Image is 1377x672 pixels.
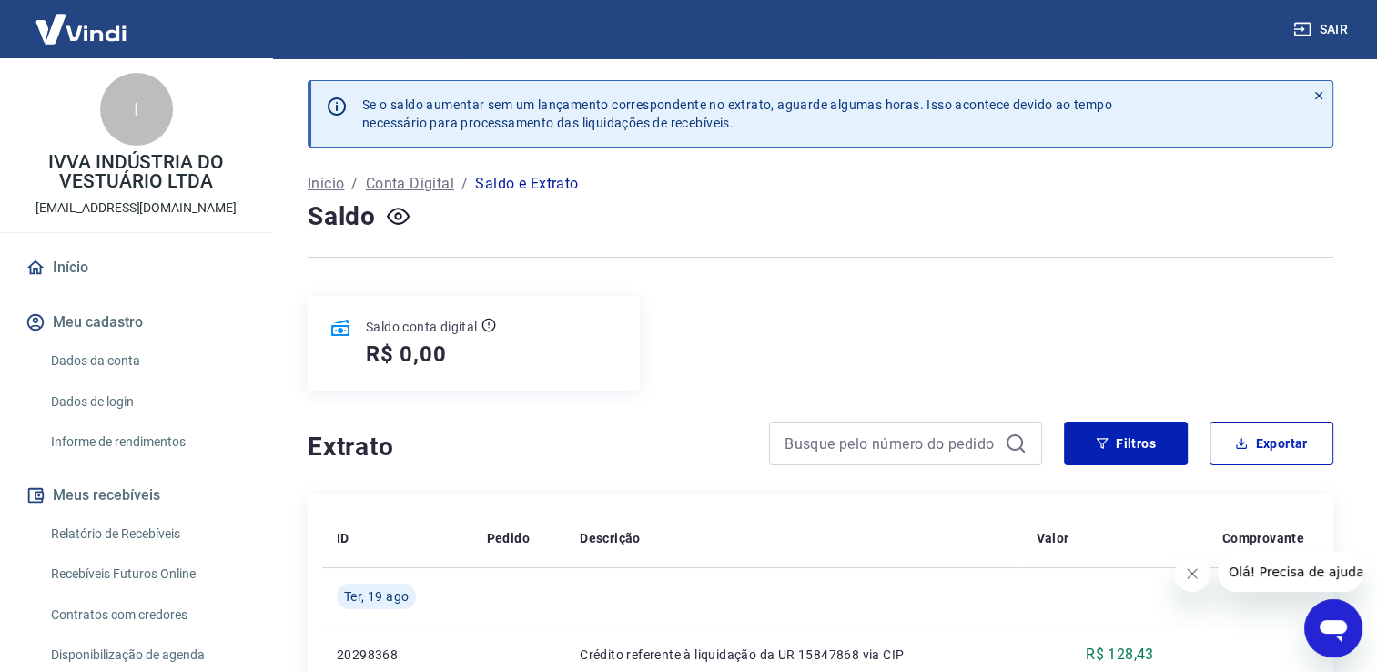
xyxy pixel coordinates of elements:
button: Meu cadastro [22,302,250,342]
h5: R$ 0,00 [366,340,447,369]
a: Dados de login [44,383,250,421]
iframe: Botão para abrir a janela de mensagens [1304,599,1362,657]
a: Dados da conta [44,342,250,380]
a: Contratos com credores [44,596,250,634]
p: Saldo conta digital [366,318,478,336]
p: Saldo e Extrato [475,173,578,195]
button: Sair [1290,13,1355,46]
a: Início [22,248,250,288]
button: Exportar [1210,422,1333,465]
p: Valor [1036,529,1068,547]
p: Pedido [487,529,530,547]
a: Início [308,173,344,195]
a: Conta Digital [366,173,454,195]
iframe: Fechar mensagem [1174,555,1210,592]
p: Comprovante [1222,529,1304,547]
p: [EMAIL_ADDRESS][DOMAIN_NAME] [35,199,237,218]
input: Busque pelo número do pedido [785,430,997,457]
h4: Saldo [308,199,376,235]
p: Descrição [580,529,641,547]
p: ID [337,529,349,547]
button: Filtros [1064,422,1188,465]
p: R$ 128,43 [1086,644,1154,666]
h4: Extrato [308,429,747,465]
p: / [461,173,468,195]
img: Vindi [22,1,140,56]
button: Meus recebíveis [22,475,250,515]
p: Se o saldo aumentar sem um lançamento correspondente no extrato, aguarde algumas horas. Isso acon... [362,96,1112,132]
a: Relatório de Recebíveis [44,515,250,553]
p: IVVA INDÚSTRIA DO VESTUÁRIO LTDA [15,153,258,191]
p: 20298368 [337,646,458,664]
p: / [351,173,358,195]
p: Crédito referente à liquidação da UR 15847868 via CIP [580,646,1007,664]
iframe: Mensagem da empresa [1218,552,1362,592]
a: Recebíveis Futuros Online [44,555,250,593]
span: Olá! Precisa de ajuda? [11,13,153,27]
div: I [100,73,173,146]
a: Informe de rendimentos [44,423,250,461]
span: Ter, 19 ago [344,587,409,606]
